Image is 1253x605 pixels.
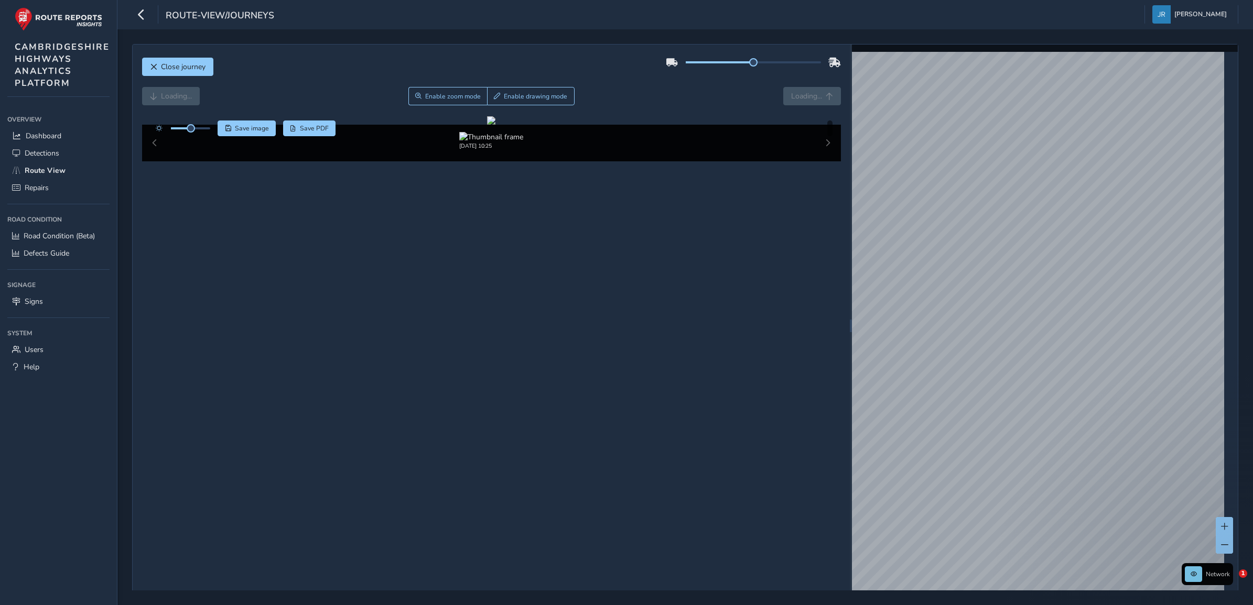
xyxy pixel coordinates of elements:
div: Road Condition [7,212,110,227]
span: [PERSON_NAME] [1174,5,1227,24]
span: Route View [25,166,66,175]
a: Help [7,358,110,376]
button: Close journey [142,58,213,76]
a: Detections [7,145,110,162]
a: Route View [7,162,110,179]
span: Detections [25,148,59,158]
button: [PERSON_NAME] [1152,5,1230,24]
span: Save PDF [300,124,329,133]
span: Help [24,362,39,372]
button: Zoom [408,87,488,105]
div: Overview [7,112,110,127]
span: Close journey [161,62,206,72]
span: Road Condition (Beta) [24,231,95,241]
span: Dashboard [26,131,61,141]
span: Network [1206,570,1230,578]
a: Dashboard [7,127,110,145]
span: Repairs [25,183,49,193]
span: Enable zoom mode [425,92,481,101]
div: System [7,325,110,341]
span: Defects Guide [24,248,69,258]
button: Save [218,120,276,136]
span: Enable drawing mode [504,92,567,101]
span: 1 [1239,569,1247,578]
img: diamond-layout [1152,5,1171,24]
a: Defects Guide [7,245,110,262]
iframe: Intercom live chat [1217,569,1243,595]
span: Signs [25,296,43,306]
div: [DATE] 10:25 [459,142,523,150]
span: Users [25,345,44,355]
span: route-view/journeys [166,9,274,24]
span: CAMBRIDGESHIRE HIGHWAYS ANALYTICS PLATFORM [15,41,110,89]
a: Users [7,341,110,358]
img: rr logo [15,7,102,31]
a: Road Condition (Beta) [7,227,110,245]
div: Signage [7,277,110,293]
span: Save image [235,124,269,133]
button: PDF [283,120,336,136]
a: Repairs [7,179,110,196]
img: Thumbnail frame [459,132,523,142]
a: Signs [7,293,110,310]
button: Draw [487,87,575,105]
